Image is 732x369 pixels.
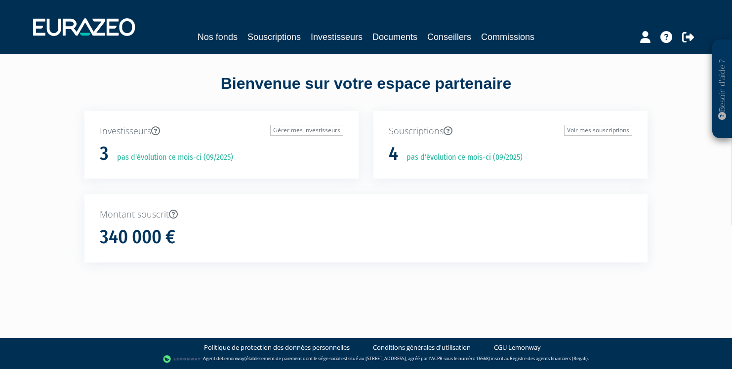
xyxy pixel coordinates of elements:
[427,30,471,44] a: Conseillers
[100,144,109,164] h1: 3
[77,73,655,111] div: Bienvenue sur votre espace partenaire
[10,354,722,364] div: - Agent de (établissement de paiement dont le siège social est situé au [STREET_ADDRESS], agréé p...
[222,355,244,362] a: Lemonway
[481,30,534,44] a: Commissions
[270,125,343,136] a: Gérer mes investisseurs
[100,208,632,221] p: Montant souscrit
[510,355,588,362] a: Registre des agents financiers (Regafi)
[564,125,632,136] a: Voir mes souscriptions
[204,343,350,352] a: Politique de protection des données personnelles
[372,30,417,44] a: Documents
[311,30,363,44] a: Investisseurs
[100,227,175,248] h1: 340 000 €
[163,354,201,364] img: logo-lemonway.png
[373,343,471,352] a: Conditions générales d'utilisation
[389,125,632,138] p: Souscriptions
[33,18,135,36] img: 1732889491-logotype_eurazeo_blanc_rvb.png
[198,30,238,44] a: Nos fonds
[494,343,541,352] a: CGU Lemonway
[717,45,728,134] p: Besoin d'aide ?
[389,144,398,164] h1: 4
[247,30,301,44] a: Souscriptions
[400,152,523,163] p: pas d'évolution ce mois-ci (09/2025)
[100,125,343,138] p: Investisseurs
[110,152,233,163] p: pas d'évolution ce mois-ci (09/2025)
